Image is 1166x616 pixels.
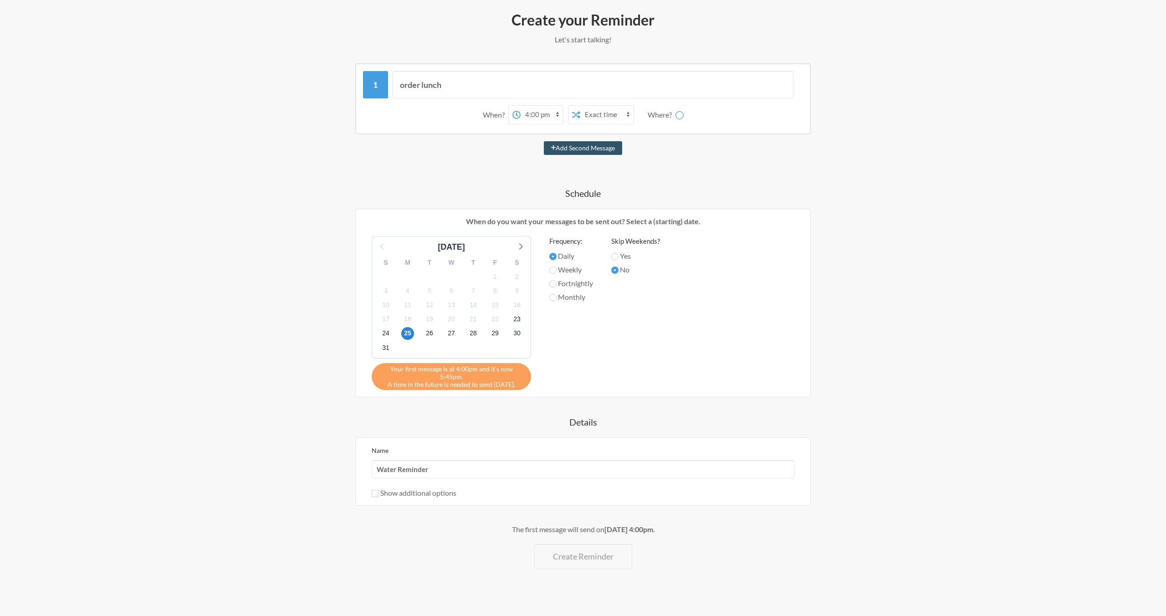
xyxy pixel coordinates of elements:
[363,216,803,227] p: When do you want your messages to be sent out? Select a (starting) date.
[372,488,456,497] label: Show additional options
[611,251,660,262] label: Yes
[434,241,469,253] div: [DATE]
[372,460,794,478] input: We suggest a 2 to 4 word name
[372,490,379,497] input: Show additional options
[419,256,440,270] div: T
[445,284,458,297] span: Saturday, September 6, 2025
[489,313,501,326] span: Monday, September 22, 2025
[445,313,458,326] span: Saturday, September 20, 2025
[423,327,436,340] span: Friday, September 26, 2025
[440,256,462,270] div: W
[549,292,593,303] label: Monthly
[549,264,593,275] label: Weekly
[489,284,501,297] span: Monday, September 8, 2025
[397,256,419,270] div: M
[484,256,506,270] div: F
[372,363,531,390] div: A time in the future is needed to send [DATE].
[549,251,593,262] label: Daily
[462,256,484,270] div: T
[648,105,675,124] div: Where?
[372,447,389,454] label: Name
[379,327,392,340] span: Wednesday, September 24, 2025
[489,299,501,312] span: Monday, September 15, 2025
[604,525,653,534] strong: [DATE] 4:00pm
[611,267,619,274] input: No
[506,256,528,270] div: S
[549,267,557,274] input: Weekly
[549,294,557,301] input: Monthly
[423,284,436,297] span: Friday, September 5, 2025
[319,187,847,200] h4: Schedule
[467,313,480,326] span: Sunday, September 21, 2025
[534,544,632,569] button: Create Reminder
[445,299,458,312] span: Saturday, September 13, 2025
[319,34,847,45] p: Let's start talking!
[549,278,593,289] label: Fortnightly
[511,313,523,326] span: Tuesday, September 23, 2025
[401,299,414,312] span: Thursday, September 11, 2025
[378,365,524,380] span: Your first message is at 4:00pm and it's now 5:45pm.
[393,71,794,98] input: Message
[467,327,480,340] span: Sunday, September 28, 2025
[483,105,508,124] div: When?
[375,256,397,270] div: S
[379,299,392,312] span: Wednesday, September 10, 2025
[379,313,392,326] span: Wednesday, September 17, 2025
[319,524,847,535] div: The first message will send on .
[489,270,501,283] span: Monday, September 1, 2025
[445,327,458,340] span: Saturday, September 27, 2025
[467,299,480,312] span: Sunday, September 14, 2025
[379,284,392,297] span: Wednesday, September 3, 2025
[511,284,523,297] span: Tuesday, September 9, 2025
[423,299,436,312] span: Friday, September 12, 2025
[379,341,392,354] span: Wednesday, October 1, 2025
[423,313,436,326] span: Friday, September 19, 2025
[467,284,480,297] span: Sunday, September 7, 2025
[511,327,523,340] span: Tuesday, September 30, 2025
[611,264,660,275] label: No
[549,236,593,246] label: Frequency:
[319,10,847,30] h2: Create your Reminder
[549,253,557,260] input: Daily
[611,253,619,260] input: Yes
[611,236,660,246] label: Skip Weekends?
[511,299,523,312] span: Tuesday, September 16, 2025
[544,141,623,155] button: Add Second Message
[489,327,501,340] span: Monday, September 29, 2025
[401,327,414,340] span: Thursday, September 25, 2025
[511,270,523,283] span: Tuesday, September 2, 2025
[401,284,414,297] span: Thursday, September 4, 2025
[549,280,557,287] input: Fortnightly
[401,313,414,326] span: Thursday, September 18, 2025
[319,416,847,428] h4: Details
